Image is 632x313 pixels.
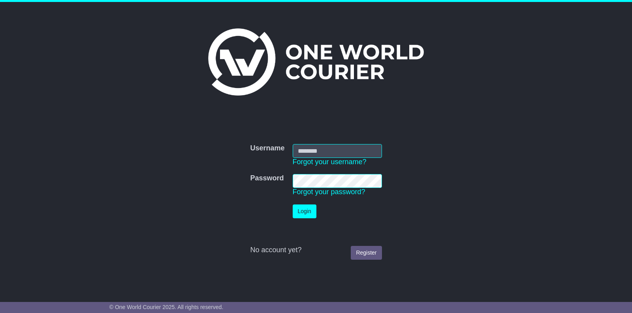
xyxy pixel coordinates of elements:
[208,28,424,96] img: One World
[293,204,316,218] button: Login
[351,246,382,260] a: Register
[250,174,284,183] label: Password
[293,158,367,166] a: Forgot your username?
[293,188,365,196] a: Forgot your password?
[250,246,382,255] div: No account yet?
[109,304,224,310] span: © One World Courier 2025. All rights reserved.
[250,144,284,153] label: Username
